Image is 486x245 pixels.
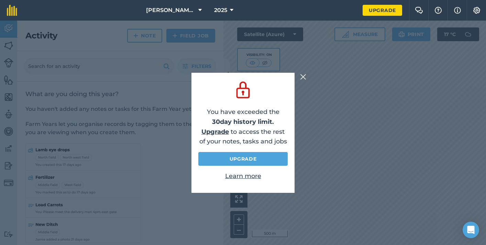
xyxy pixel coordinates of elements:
img: A cog icon [473,7,481,14]
strong: 30 day history limit. [212,118,274,126]
span: [PERSON_NAME] farms [146,6,196,14]
img: A question mark icon [434,7,442,14]
div: Open Intercom Messenger [463,222,479,238]
img: svg+xml;base64,PHN2ZyB4bWxucz0iaHR0cDovL3d3dy53My5vcmcvMjAwMC9zdmciIHdpZHRoPSIyMiIgaGVpZ2h0PSIzMC... [300,73,306,81]
img: svg+xml;base64,PD94bWwgdmVyc2lvbj0iMS4wIiBlbmNvZGluZz0idXRmLTgiPz4KPCEtLSBHZW5lcmF0b3I6IEFkb2JlIE... [233,80,253,100]
span: 2025 [214,6,227,14]
a: Learn more [225,172,261,180]
img: svg+xml;base64,PHN2ZyB4bWxucz0iaHR0cDovL3d3dy53My5vcmcvMjAwMC9zdmciIHdpZHRoPSIxNyIgaGVpZ2h0PSIxNy... [454,6,461,14]
p: to access the rest of your notes, tasks and jobs [198,127,288,147]
img: fieldmargin Logo [7,5,17,16]
a: Upgrade [363,5,402,16]
p: You have exceeded the [198,107,288,127]
a: Upgrade [198,152,288,166]
a: Upgrade [201,128,229,136]
img: Two speech bubbles overlapping with the left bubble in the forefront [415,7,423,14]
